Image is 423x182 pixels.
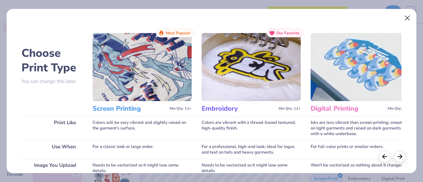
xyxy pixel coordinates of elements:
[21,79,83,84] p: You can change this later.
[311,104,385,113] h3: Digital Printing
[401,12,414,24] button: Close
[21,159,83,177] div: Image You Upload
[311,159,410,177] div: Won't be vectorized so nothing about it changes
[202,104,276,113] h3: Embroidery
[311,33,410,101] img: Digital Printing
[202,116,301,140] div: Colors are vibrant with a thread-based textured, high-quality finish.
[388,106,410,111] span: Min Qty: 12+
[21,116,83,140] div: Print Like
[93,116,192,140] div: Colors will be very vibrant and slightly raised on the garment's surface.
[202,140,301,159] div: For a professional, high-end look; ideal for logos and text on hats and heavy garments.
[279,106,301,111] span: Min Qty: 12+
[276,31,300,35] span: Our Favorite
[311,116,410,140] div: Inks are less vibrant than screen printing; smooth on light garments and raised on dark garments ...
[93,140,192,159] div: For a classic look or large order.
[311,140,410,159] div: For full-color prints or smaller orders.
[93,104,167,113] h3: Screen Printing
[166,31,191,35] span: Most Popular
[170,106,192,111] span: Min Qty: 12+
[202,159,301,177] div: Needs to be vectorized so it might lose some details
[93,33,192,101] img: Screen Printing
[21,46,83,75] h2: Choose Print Type
[21,140,83,159] div: Use When
[202,33,301,101] img: Embroidery
[93,159,192,177] div: Needs to be vectorized so it might lose some details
